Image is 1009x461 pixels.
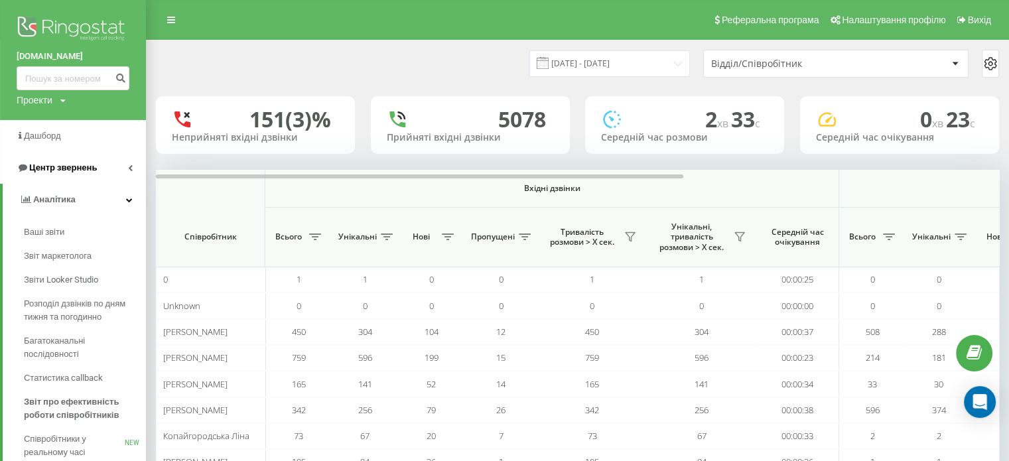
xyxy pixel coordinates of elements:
span: 67 [697,430,706,442]
span: 596 [866,404,880,416]
span: 1 [699,273,704,285]
span: 33 [731,105,760,133]
div: Відділ/Співробітник [711,58,870,70]
span: 52 [427,378,436,390]
span: Вхідні дзвінки [300,183,804,194]
span: 1 [590,273,594,285]
span: Всього [846,231,879,242]
span: [PERSON_NAME] [163,404,228,416]
span: 73 [294,430,303,442]
span: Всього [272,231,305,242]
span: Статистика callback [24,371,103,385]
span: 450 [292,326,306,338]
td: 00:00:38 [756,397,839,423]
span: 0 [920,105,946,133]
td: 00:00:25 [756,267,839,293]
span: Багатоканальні послідовності [24,334,139,361]
span: 7 [499,430,504,442]
span: 0 [870,300,875,312]
div: Прийняті вхідні дзвінки [387,132,554,143]
a: Звіт про ефективність роботи співробітників [24,390,146,427]
span: 20 [427,430,436,442]
span: Копайгородська Ліна [163,430,249,442]
span: Звіт про ефективність роботи співробітників [24,395,139,422]
span: 141 [695,378,708,390]
span: 0 [163,273,168,285]
span: 1 [363,273,368,285]
span: Аналiтика [33,194,76,204]
a: Ваші звіти [24,220,146,244]
span: 450 [585,326,599,338]
span: 342 [585,404,599,416]
span: [PERSON_NAME] [163,352,228,363]
div: Середній час розмови [601,132,768,143]
a: Багатоканальні послідовності [24,329,146,366]
span: 0 [429,273,434,285]
a: Розподіл дзвінків по дням тижня та погодинно [24,292,146,329]
span: хв [932,116,946,131]
span: 2 [870,430,875,442]
span: 23 [946,105,975,133]
span: 304 [695,326,708,338]
div: Проекти [17,94,52,107]
td: 00:00:33 [756,423,839,449]
span: Унікальні [338,231,377,242]
span: Унікальні, тривалість розмови > Х сек. [653,222,730,253]
span: 256 [358,404,372,416]
span: 288 [932,326,946,338]
div: 151 (3)% [249,107,331,132]
span: Дашборд [24,131,61,141]
span: 759 [292,352,306,363]
span: Реферальна програма [722,15,819,25]
span: 165 [292,378,306,390]
span: Звіти Looker Studio [24,273,98,287]
span: Центр звернень [29,163,97,172]
span: 12 [496,326,505,338]
span: 67 [360,430,370,442]
span: 0 [937,273,941,285]
span: 1 [297,273,301,285]
span: 0 [429,300,434,312]
a: Аналiтика [3,184,146,216]
span: 73 [588,430,597,442]
span: 0 [363,300,368,312]
span: 374 [932,404,946,416]
span: 14 [496,378,505,390]
td: 00:00:34 [756,371,839,397]
span: Нові [405,231,438,242]
span: 596 [695,352,708,363]
span: Розподіл дзвінків по дням тижня та погодинно [24,297,139,324]
td: 00:00:37 [756,319,839,345]
img: Ringostat logo [17,13,129,46]
span: Тривалість розмови > Х сек. [544,227,620,247]
span: 165 [585,378,599,390]
span: 0 [499,300,504,312]
span: 33 [868,378,877,390]
a: [DOMAIN_NAME] [17,50,129,63]
span: 30 [934,378,943,390]
a: Звіт маркетолога [24,244,146,268]
span: 15 [496,352,505,363]
span: 2 [937,430,941,442]
span: Пропущені [471,231,515,242]
span: Unknown [163,300,200,312]
span: 141 [358,378,372,390]
span: 759 [585,352,599,363]
span: Співробітники у реальному часі [24,432,125,459]
span: 214 [866,352,880,363]
span: 508 [866,326,880,338]
span: 596 [358,352,372,363]
span: Співробітник [167,231,253,242]
span: 104 [425,326,438,338]
div: Середній час очікування [816,132,983,143]
span: 181 [932,352,946,363]
span: Ваші звіти [24,226,64,239]
span: 2 [705,105,731,133]
span: 0 [870,273,875,285]
span: 256 [695,404,708,416]
input: Пошук за номером [17,66,129,90]
span: 0 [699,300,704,312]
td: 00:00:23 [756,345,839,371]
span: хв [717,116,731,131]
span: Звіт маркетолога [24,249,92,263]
